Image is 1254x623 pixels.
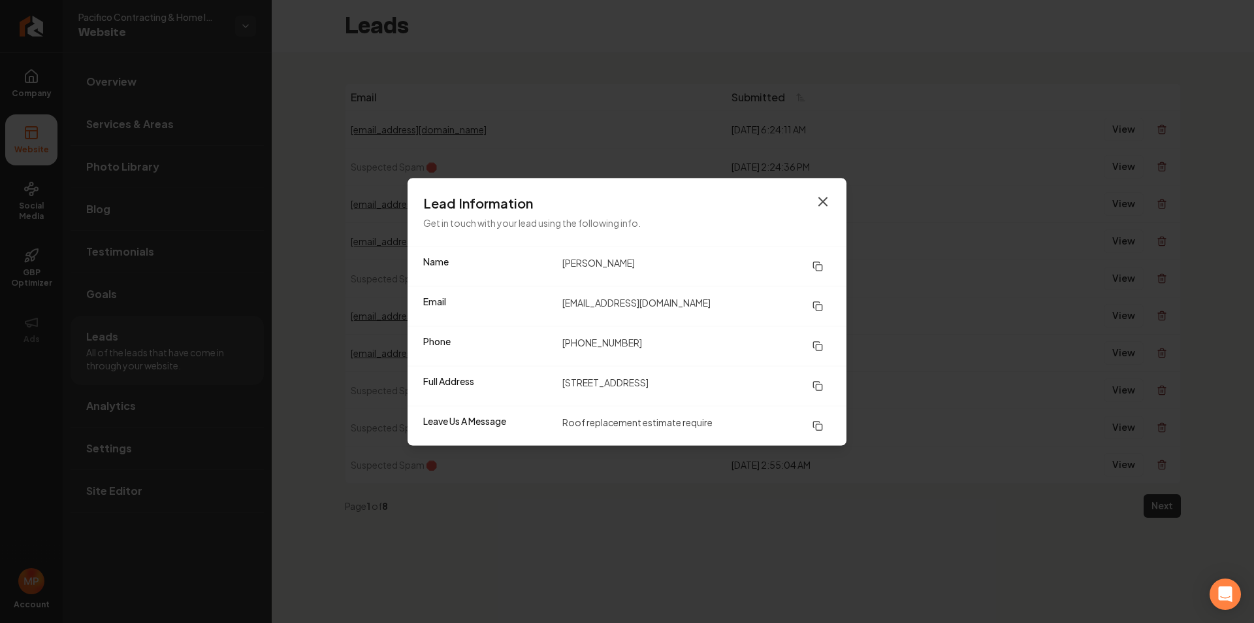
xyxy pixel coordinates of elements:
dd: [EMAIL_ADDRESS][DOMAIN_NAME] [562,294,831,318]
dt: Phone [423,334,552,358]
h3: Lead Information [423,194,831,212]
dt: Name [423,254,552,278]
dt: Leave Us A Message [423,414,552,437]
dt: Full Address [423,374,552,397]
dd: [PERSON_NAME] [562,254,831,278]
dd: Roof replacement estimate require [562,414,831,437]
dd: [STREET_ADDRESS] [562,374,831,397]
dt: Email [423,294,552,318]
p: Get in touch with your lead using the following info. [423,214,831,230]
dd: [PHONE_NUMBER] [562,334,831,358]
